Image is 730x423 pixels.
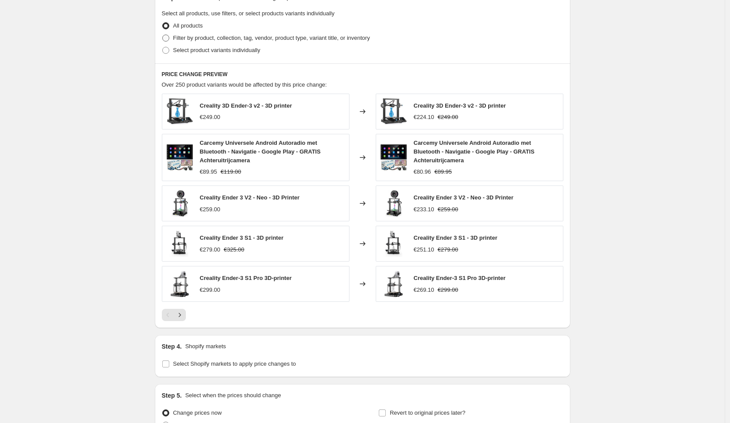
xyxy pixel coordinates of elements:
[414,194,513,201] span: Creality Ender 3 V2 - Neo - 3D Printer
[381,144,407,171] img: AndroidMirrorLink01_80x.jpg
[200,113,220,122] div: €249.00
[173,35,370,41] span: Filter by product, collection, tag, vendor, product type, variant title, or inventory
[381,190,407,217] img: CrealityEnder3v2neo_2_80x.jpg
[162,342,182,351] h2: Step 4.
[167,190,193,217] img: CrealityEnder3v2neo_2_80x.jpg
[200,194,300,201] span: Creality Ender 3 V2 - Neo - 3D Printer
[414,275,506,281] span: Creality Ender-3 S1 Pro 3D-printer
[173,360,296,367] span: Select Shopify markets to apply price changes to
[414,245,434,254] div: €251.10
[167,231,193,257] img: CrealityEnder3s1_1_80x.jpg
[200,275,292,281] span: Creality Ender-3 S1 Pro 3D-printer
[224,245,244,254] strike: €325.00
[167,271,193,297] img: CrealityEnder3S1pro_4_80x.jpg
[200,168,217,176] div: €89.95
[414,234,497,241] span: Creality Ender 3 S1 - 3D printer
[173,409,222,416] span: Change prices now
[162,81,327,88] span: Over 250 product variants would be affected by this price change:
[174,309,186,321] button: Next
[200,205,220,214] div: €259.00
[162,391,182,400] h2: Step 5.
[220,168,241,176] strike: €119.00
[390,409,465,416] span: Revert to original prices later?
[200,245,220,254] div: €279.00
[434,168,452,176] strike: €89.95
[200,140,321,164] span: Carcemy Universele Android Autoradio met Bluetooth - Navigatie - Google Play - GRATIS Achteruitri...
[162,309,186,321] nav: Pagination
[200,234,283,241] span: Creality Ender 3 S1 - 3D printer
[414,205,434,214] div: €233.10
[185,342,226,351] p: Shopify markets
[173,22,203,29] span: All products
[381,98,407,125] img: Ontwerpzondertitel_21_1_80x.jpg
[200,286,220,294] div: €299.00
[381,231,407,257] img: CrealityEnder3s1_1_80x.jpg
[438,286,458,294] strike: €299.00
[414,102,506,109] span: Creality 3D Ender-3 v2 - 3D printer
[414,286,434,294] div: €269.10
[162,71,563,78] h6: PRICE CHANGE PREVIEW
[414,168,431,176] div: €80.96
[414,113,434,122] div: €224.10
[167,98,193,125] img: Ontwerpzondertitel_21_1_80x.jpg
[185,391,281,400] p: Select when the prices should change
[414,140,534,164] span: Carcemy Universele Android Autoradio met Bluetooth - Navigatie - Google Play - GRATIS Achteruitri...
[167,144,193,171] img: AndroidMirrorLink01_80x.jpg
[438,113,458,122] strike: €249.00
[438,205,458,214] strike: €259.00
[381,271,407,297] img: CrealityEnder3S1pro_4_80x.jpg
[438,245,458,254] strike: €279.00
[173,47,260,53] span: Select product variants individually
[200,102,292,109] span: Creality 3D Ender-3 v2 - 3D printer
[162,10,335,17] span: Select all products, use filters, or select products variants individually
